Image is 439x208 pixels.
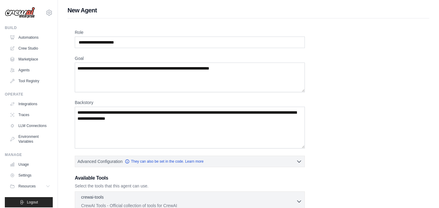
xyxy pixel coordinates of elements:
[7,99,53,109] a: Integrations
[5,7,35,18] img: Logo
[7,110,53,120] a: Traces
[68,6,429,15] h1: New Agent
[5,152,53,157] div: Manage
[75,29,305,35] label: Role
[75,55,305,61] label: Goal
[7,54,53,64] a: Marketplace
[5,25,53,30] div: Build
[7,171,53,180] a: Settings
[75,99,305,106] label: Backstory
[7,132,53,146] a: Environment Variables
[81,194,104,200] p: crewai-tools
[75,156,305,167] button: Advanced Configuration They can also be set in the code. Learn more
[5,92,53,97] div: Operate
[7,65,53,75] a: Agents
[77,158,122,164] span: Advanced Configuration
[18,184,36,189] span: Resources
[125,159,204,164] a: They can also be set in the code. Learn more
[7,33,53,42] a: Automations
[7,76,53,86] a: Tool Registry
[75,174,305,182] h3: Available Tools
[5,197,53,207] button: Logout
[7,121,53,131] a: LLM Connections
[7,44,53,53] a: Crew Studio
[75,183,305,189] p: Select the tools that this agent can use.
[27,200,38,205] span: Logout
[7,160,53,169] a: Usage
[7,181,53,191] button: Resources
